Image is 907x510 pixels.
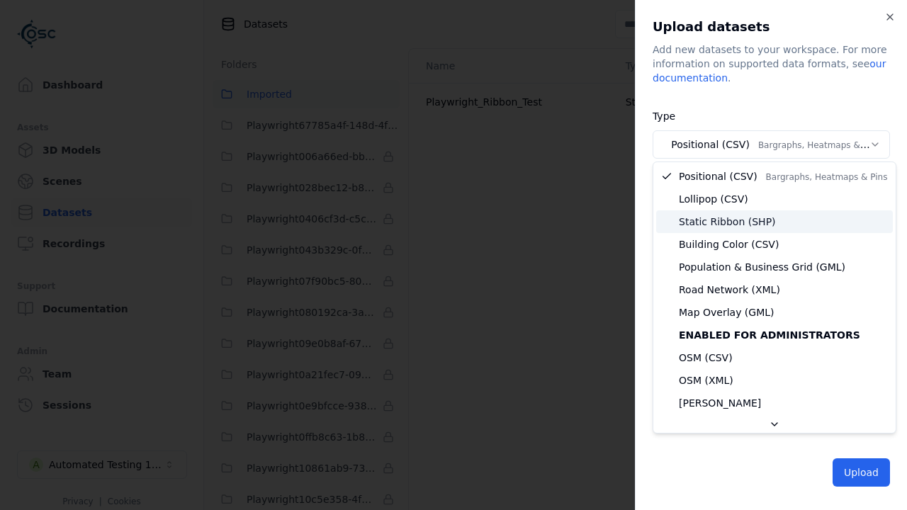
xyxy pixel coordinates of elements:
[679,169,887,183] span: Positional (CSV)
[656,324,893,346] div: Enabled for administrators
[679,192,748,206] span: Lollipop (CSV)
[679,305,774,319] span: Map Overlay (GML)
[679,396,761,410] span: [PERSON_NAME]
[766,172,888,182] span: Bargraphs, Heatmaps & Pins
[679,283,780,297] span: Road Network (XML)
[679,260,845,274] span: Population & Business Grid (GML)
[679,351,733,365] span: OSM (CSV)
[679,373,733,387] span: OSM (XML)
[679,215,776,229] span: Static Ribbon (SHP)
[679,237,779,251] span: Building Color (CSV)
